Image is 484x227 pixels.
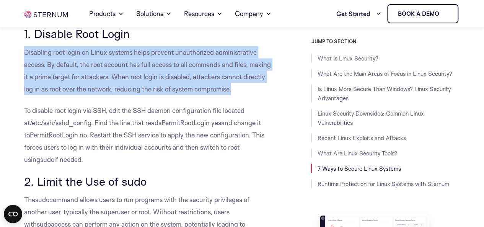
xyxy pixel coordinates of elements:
[311,38,460,44] h3: JUMP TO SECTION
[442,11,448,17] img: sternum iot
[317,180,449,188] a: Runtime Protection for Linux Systems with Sternum
[24,174,147,188] span: 2. Limit the Use of sudo
[40,155,54,163] span: sudo
[336,6,381,21] a: Get Started
[24,48,271,93] span: Disabling root login on Linux systems helps prevent unauthorized administrative access. By defaul...
[317,70,452,77] a: What Are the Main Areas of Focus in Linux Security?
[317,110,424,126] a: Linux Security Downsides: Common Linux Vulnerabilities
[24,196,35,204] span: The
[161,119,221,127] span: PermitRootLogin yes
[387,4,458,23] a: Book a demo
[24,11,68,18] img: sternum iot
[24,26,130,41] span: 1. Disable Root Login
[317,85,450,102] a: Is Linux More Secure Than Windows? Linux Security Advantages
[317,55,378,62] a: What Is Linux Security?
[4,205,22,223] button: Open CMP widget
[35,196,49,204] span: sudo
[30,119,91,127] span: /etc/ssh/sshd_config
[24,131,264,163] span: . Restart the SSH service to apply the new configuration. This forces users to log in with their ...
[317,165,401,172] a: 7 Ways to Secure Linux Systems
[30,131,86,139] span: PermitRootLogin no
[54,155,83,163] span: if needed.
[317,150,397,157] a: What Are Linux Security Tools?
[24,119,261,139] span: and change it to
[317,134,406,142] a: Recent Linux Exploits and Attacks
[91,119,161,127] span: . Find the line that reads
[24,106,244,127] span: To disable root login via SSH, edit the SSH daemon configuration file located at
